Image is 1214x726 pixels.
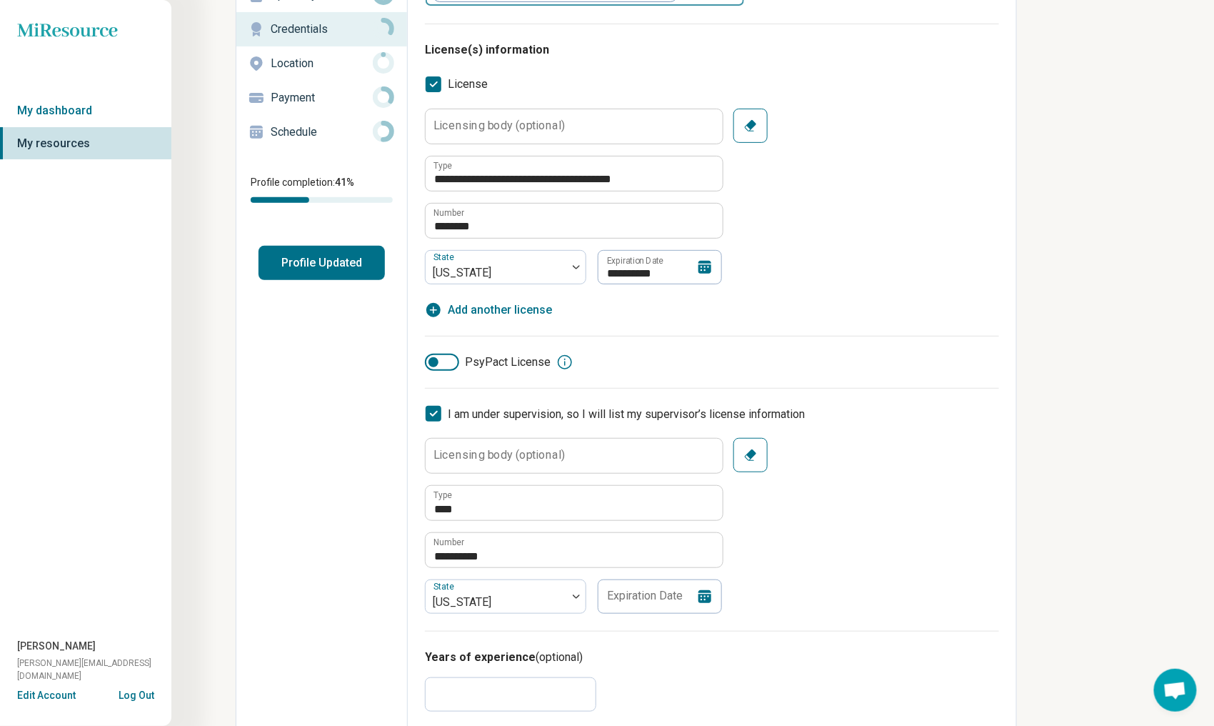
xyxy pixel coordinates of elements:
a: Payment [236,81,407,115]
p: Schedule [271,124,373,141]
span: (optional) [536,650,583,664]
label: Number [433,538,464,547]
input: credential.licenses.0.name [426,156,723,191]
span: I am under supervision, so I will list my supervisor’s license information [448,407,805,421]
button: Profile Updated [259,246,385,280]
a: Schedule [236,115,407,149]
div: Profile completion: [236,166,407,212]
p: Payment [271,89,373,106]
button: Edit Account [17,688,76,703]
label: Licensing body (optional) [433,449,566,461]
span: 41 % [335,176,354,188]
input: credential.supervisorLicense.0.name [426,486,723,520]
span: [PERSON_NAME] [17,639,96,654]
a: Credentials [236,12,407,46]
span: Add another license [448,302,552,319]
label: Type [433,161,452,170]
label: State [433,252,457,262]
label: Number [433,209,464,217]
label: PsyPact License [425,354,551,371]
span: License [448,76,488,93]
button: Add another license [425,302,552,319]
div: Open chat [1154,669,1197,712]
label: Licensing body (optional) [433,120,566,131]
span: [PERSON_NAME][EMAIL_ADDRESS][DOMAIN_NAME] [17,657,171,682]
button: Log Out [119,688,154,700]
label: State [433,582,457,592]
a: Location [236,46,407,81]
p: Credentials [271,21,373,38]
h3: License(s) information [425,41,999,59]
p: Location [271,55,373,72]
label: Type [433,491,452,499]
div: Profile completion [251,197,393,203]
h3: Years of experience [425,649,999,666]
